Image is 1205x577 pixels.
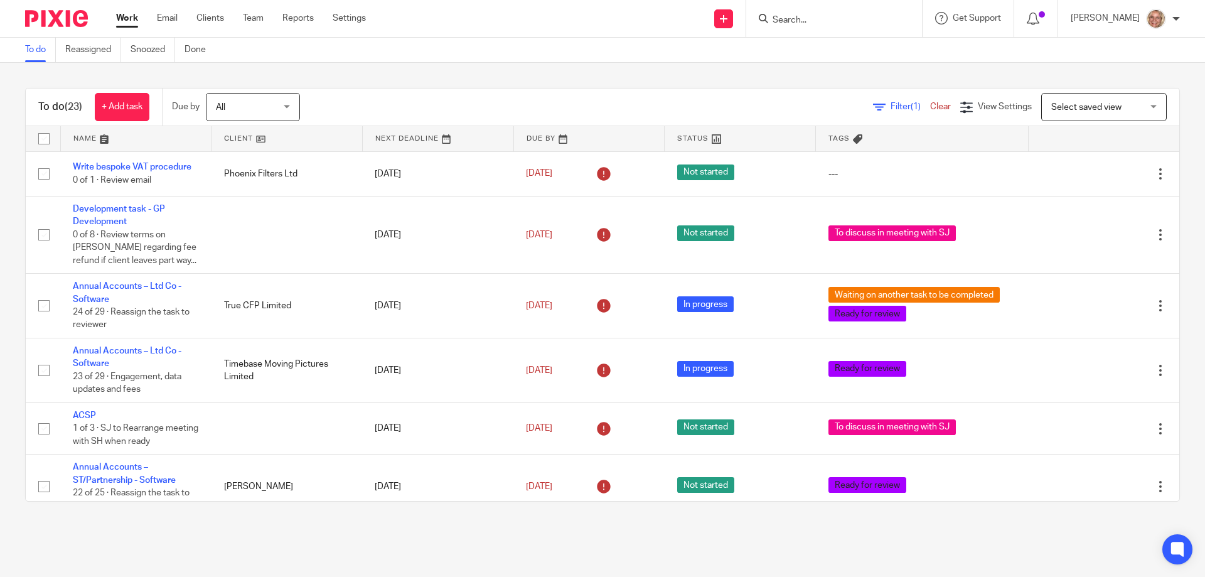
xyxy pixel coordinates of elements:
img: SJ.jpg [1146,9,1166,29]
span: Not started [677,477,734,493]
span: 0 of 8 · Review terms on [PERSON_NAME] regarding fee refund if client leaves part way... [73,230,196,265]
a: ACSP [73,411,96,420]
h1: To do [38,100,82,114]
span: Ready for review [828,477,906,493]
a: Annual Accounts – Ltd Co - Software [73,282,181,303]
span: Filter [891,102,930,111]
a: Clear [930,102,951,111]
a: Development task - GP Development [73,205,165,226]
span: [DATE] [526,230,552,239]
a: Settings [333,12,366,24]
span: 0 of 1 · Review email [73,176,151,185]
span: Select saved view [1051,103,1122,112]
td: [DATE] [362,402,513,454]
span: 22 of 25 · Reassign the task to reviewer [73,488,190,510]
a: Work [116,12,138,24]
span: [DATE] [526,424,552,433]
a: Reassigned [65,38,121,62]
a: + Add task [95,93,149,121]
span: Get Support [953,14,1001,23]
td: [DATE] [362,274,513,338]
span: In progress [677,296,734,312]
input: Search [771,15,884,26]
span: View Settings [978,102,1032,111]
span: To discuss in meeting with SJ [828,225,956,241]
a: Snoozed [131,38,175,62]
span: Waiting on another task to be completed [828,287,1000,303]
span: All [216,103,225,112]
td: [DATE] [362,196,513,273]
a: Team [243,12,264,24]
span: 23 of 29 · Engagement, data updates and fees [73,372,181,394]
span: Ready for review [828,306,906,321]
span: [DATE] [526,301,552,310]
span: 1 of 3 · SJ to Rearrange meeting with SH when ready [73,424,198,446]
td: [PERSON_NAME] [212,455,363,519]
a: To do [25,38,56,62]
img: Pixie [25,10,88,27]
span: Not started [677,419,734,435]
td: Phoenix Filters Ltd [212,151,363,196]
span: [DATE] [526,170,552,178]
a: Write bespoke VAT procedure [73,163,191,171]
td: [DATE] [362,455,513,519]
td: Timebase Moving Pictures Limited [212,338,363,403]
a: Reports [282,12,314,24]
span: Ready for review [828,361,906,377]
span: [DATE] [526,482,552,491]
span: (23) [65,102,82,112]
a: Email [157,12,178,24]
td: True CFP Limited [212,274,363,338]
span: [DATE] [526,366,552,375]
span: In progress [677,361,734,377]
span: 24 of 29 · Reassign the task to reviewer [73,308,190,330]
span: To discuss in meeting with SJ [828,419,956,435]
span: Tags [828,135,850,142]
span: (1) [911,102,921,111]
a: Annual Accounts – ST/Partnership - Software [73,463,176,484]
a: Done [185,38,215,62]
div: --- [828,168,1016,180]
a: Clients [196,12,224,24]
p: Due by [172,100,200,113]
a: Annual Accounts – Ltd Co - Software [73,347,181,368]
td: [DATE] [362,338,513,403]
span: Not started [677,164,734,180]
p: [PERSON_NAME] [1071,12,1140,24]
span: Not started [677,225,734,241]
td: [DATE] [362,151,513,196]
